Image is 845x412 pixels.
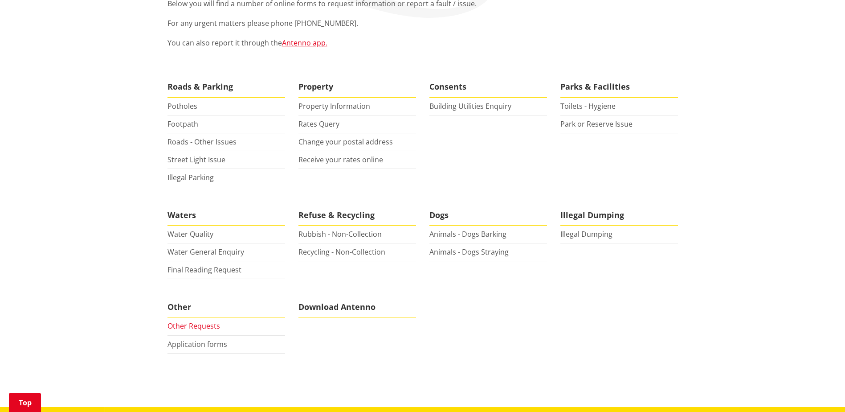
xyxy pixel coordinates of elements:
a: Illegal Dumping [560,229,612,239]
a: Property Information [298,101,370,111]
a: Rates Query [298,119,339,129]
span: Roads & Parking [167,77,285,97]
a: Water General Enquiry [167,247,244,257]
a: Change your postal address [298,137,393,147]
span: Dogs [429,205,547,226]
a: Roads - Other Issues [167,137,237,147]
a: Water Quality [167,229,213,239]
a: Toilets - Hygiene [560,101,616,111]
a: Park or Reserve Issue [560,119,633,129]
span: Other [167,297,285,317]
a: Potholes [167,101,197,111]
a: Illegal Parking [167,173,214,182]
a: Top [9,393,41,412]
p: You can also report it through the [167,37,678,48]
a: Recycling - Non-Collection [298,247,385,257]
a: Receive your rates online [298,155,383,165]
a: Antenno app. [282,38,327,48]
span: Download Antenno [298,297,416,317]
span: Illegal Dumping [560,205,678,226]
span: Consents [429,77,547,97]
span: Parks & Facilities [560,77,678,97]
a: Building Utilities Enquiry [429,101,511,111]
iframe: Messenger Launcher [804,375,836,407]
a: Footpath [167,119,198,129]
a: Animals - Dogs Barking [429,229,506,239]
span: Property [298,77,416,97]
a: Street Light Issue [167,155,225,165]
a: Other Requests [167,321,220,331]
a: Rubbish - Non-Collection [298,229,382,239]
a: Application forms [167,339,227,349]
a: Final Reading Request [167,265,241,275]
a: Animals - Dogs Straying [429,247,509,257]
span: Refuse & Recycling [298,205,416,226]
span: Waters [167,205,285,226]
p: For any urgent matters please phone [PHONE_NUMBER]. [167,18,678,29]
